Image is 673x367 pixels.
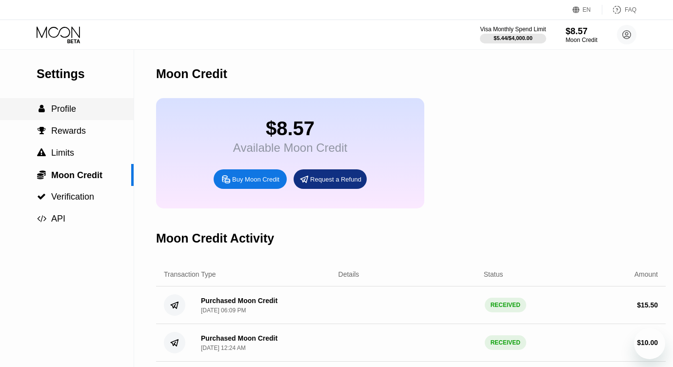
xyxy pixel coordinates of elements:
div: Request a Refund [310,175,361,183]
span: Verification [51,192,94,202]
div: FAQ [602,5,636,15]
div: Transaction Type [164,270,216,278]
div: $5.44 / $4,000.00 [494,35,533,41]
span: Limits [51,148,74,158]
span: API [51,214,65,224]
div: FAQ [625,6,636,13]
div:  [37,126,46,135]
div: [DATE] 06:09 PM [201,307,246,314]
span: Moon Credit [51,170,102,180]
div: EN [583,6,591,13]
div: Purchased Moon Credit [201,297,277,305]
span: Rewards [51,126,86,136]
span:  [38,126,46,135]
div: Available Moon Credit [233,141,347,155]
div: $ 15.50 [637,301,658,309]
div: Visa Monthly Spend Limit [480,26,546,33]
iframe: Button to launch messaging window [634,328,665,359]
div: Moon Credit Activity [156,231,274,245]
div: Visa Monthly Spend Limit$5.44/$4,000.00 [480,26,546,43]
span:  [39,104,45,113]
span: Profile [51,104,76,114]
div: $8.57 [233,118,347,140]
div: Moon Credit [566,37,597,43]
div: Amount [634,270,658,278]
div: RECEIVED [485,335,526,350]
div: Buy Moon Credit [214,169,287,189]
div:  [37,104,46,113]
div: RECEIVED [485,298,526,312]
span:  [37,192,46,201]
span:  [37,214,46,223]
div: Settings [37,67,134,81]
div: Details [338,270,359,278]
div: Status [484,270,503,278]
div: $8.57 [566,26,597,37]
div: Purchased Moon Credit [201,334,277,342]
div: [DATE] 12:24 AM [201,345,246,351]
div: EN [573,5,602,15]
div: Buy Moon Credit [232,175,279,183]
div: $8.57Moon Credit [566,26,597,43]
div: Request a Refund [294,169,367,189]
span:  [37,170,46,180]
span:  [37,148,46,157]
div: Moon Credit [156,67,227,81]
